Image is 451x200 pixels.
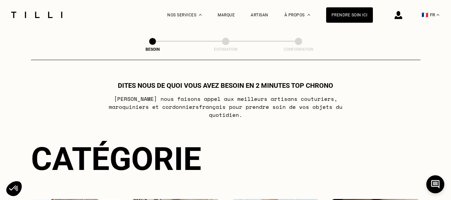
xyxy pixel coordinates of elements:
img: Logo du service de couturière Tilli [9,12,65,18]
img: icône connexion [395,11,402,19]
p: [PERSON_NAME] nous faisons appel aux meilleurs artisans couturiers , maroquiniers et cordonniers ... [93,95,358,119]
img: Menu déroulant à propos [307,14,310,16]
div: Estimation [192,47,259,52]
div: Besoin [119,47,186,52]
img: Menu déroulant [199,14,202,16]
a: Prendre soin ici [326,7,373,23]
h1: Dites nous de quoi vous avez besoin en 2 minutes top chrono [118,81,333,89]
a: Marque [218,13,235,17]
img: menu déroulant [437,14,439,16]
div: Confirmation [265,47,332,52]
span: 🇫🇷 [422,12,428,18]
a: Artisan [251,13,268,17]
div: Catégorie [31,140,420,178]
